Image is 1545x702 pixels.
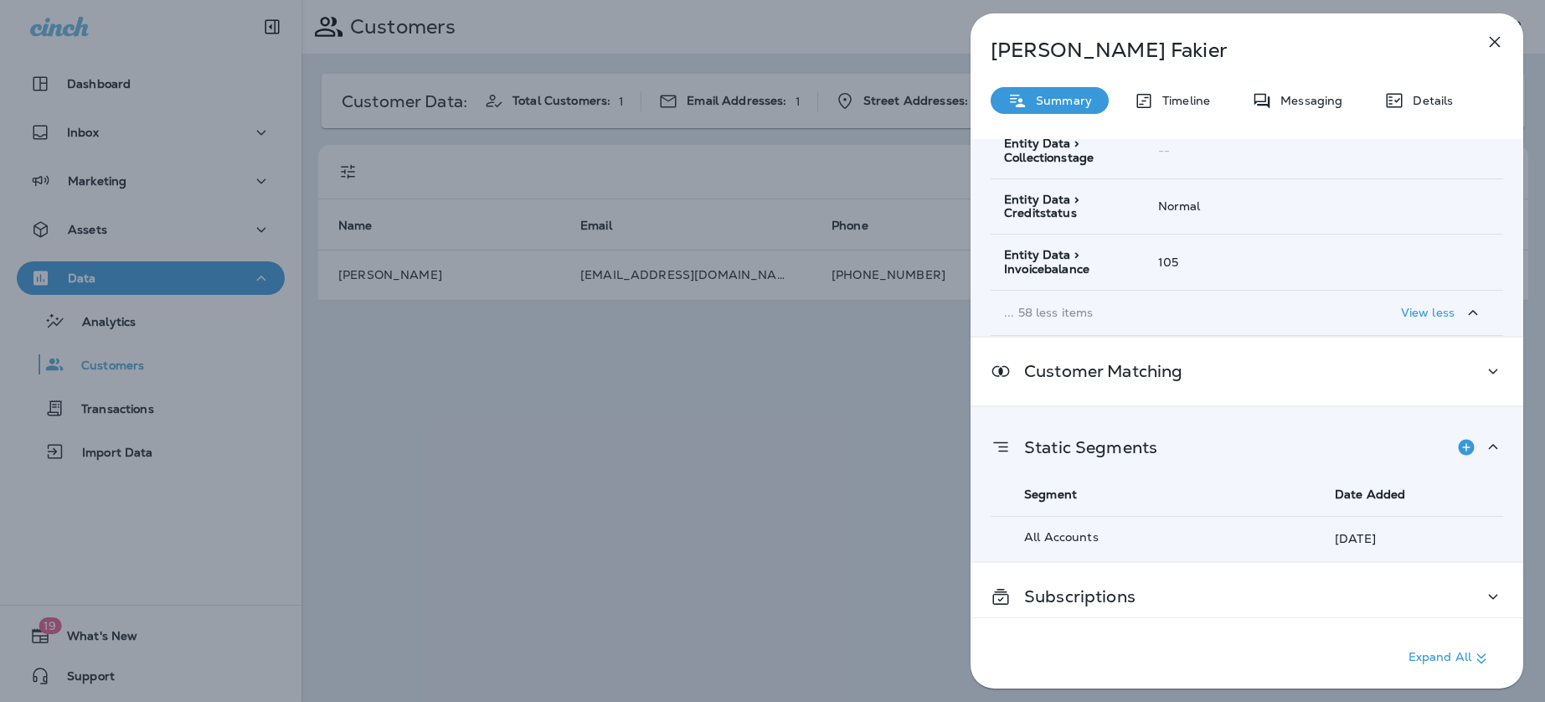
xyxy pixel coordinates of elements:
p: [DATE] [1335,532,1376,545]
p: Timeline [1154,94,1210,107]
p: Messaging [1272,94,1342,107]
button: View less [1394,297,1490,328]
span: Entity Data > Invoicebalance [1004,248,1131,276]
p: Customer Matching [1011,364,1182,378]
p: Expand All [1409,648,1491,668]
button: Expand All [1402,643,1498,674]
span: Entity Data > Collectionstage [1004,137,1131,165]
button: Add to Static Segment [1450,431,1483,464]
p: Summary [1027,94,1092,107]
span: -- [1158,143,1170,158]
p: Static Segments [1011,441,1157,454]
p: ... 58 less items [1004,306,1331,319]
span: Entity Data > Creditstatus [1004,193,1131,221]
span: 105 [1158,255,1178,270]
p: All Accounts [1024,530,1254,544]
p: Subscriptions [1011,590,1136,603]
p: View less [1401,306,1455,319]
p: [PERSON_NAME] Fakier [991,39,1448,62]
span: Normal [1158,199,1201,214]
span: Segment [1024,487,1077,502]
p: Details [1404,94,1453,107]
span: Date Added [1335,487,1405,502]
